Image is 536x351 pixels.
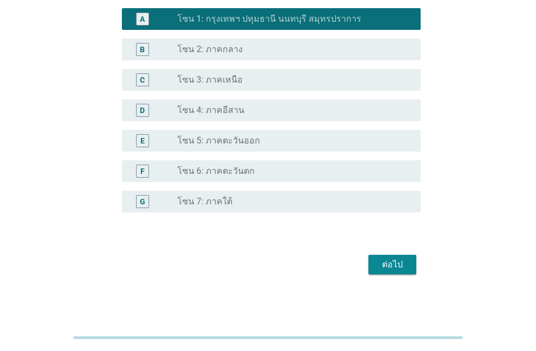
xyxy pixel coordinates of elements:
[177,14,361,24] label: โซน 1: กรุงเทพฯ ปทุมธานี นนทบุรี สมุทรปราการ
[177,44,243,55] label: โซน 2: ภาคกลาง
[177,135,260,146] label: โซน 5: ภาคตะวันออก
[140,135,145,147] div: E
[177,74,243,85] label: โซน 3: ภาคเหนือ
[368,255,416,274] button: ต่อไป
[140,14,145,25] div: A
[177,166,255,177] label: โซน 6: ภาคตะวันตก
[140,166,145,177] div: F
[377,258,408,271] div: ต่อไป
[177,105,244,116] label: โซน 4: ภาคอีสาน
[140,196,145,208] div: G
[140,44,145,55] div: B
[177,196,232,207] label: โซน 7: ภาคใต้
[140,74,145,86] div: C
[140,105,145,116] div: D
